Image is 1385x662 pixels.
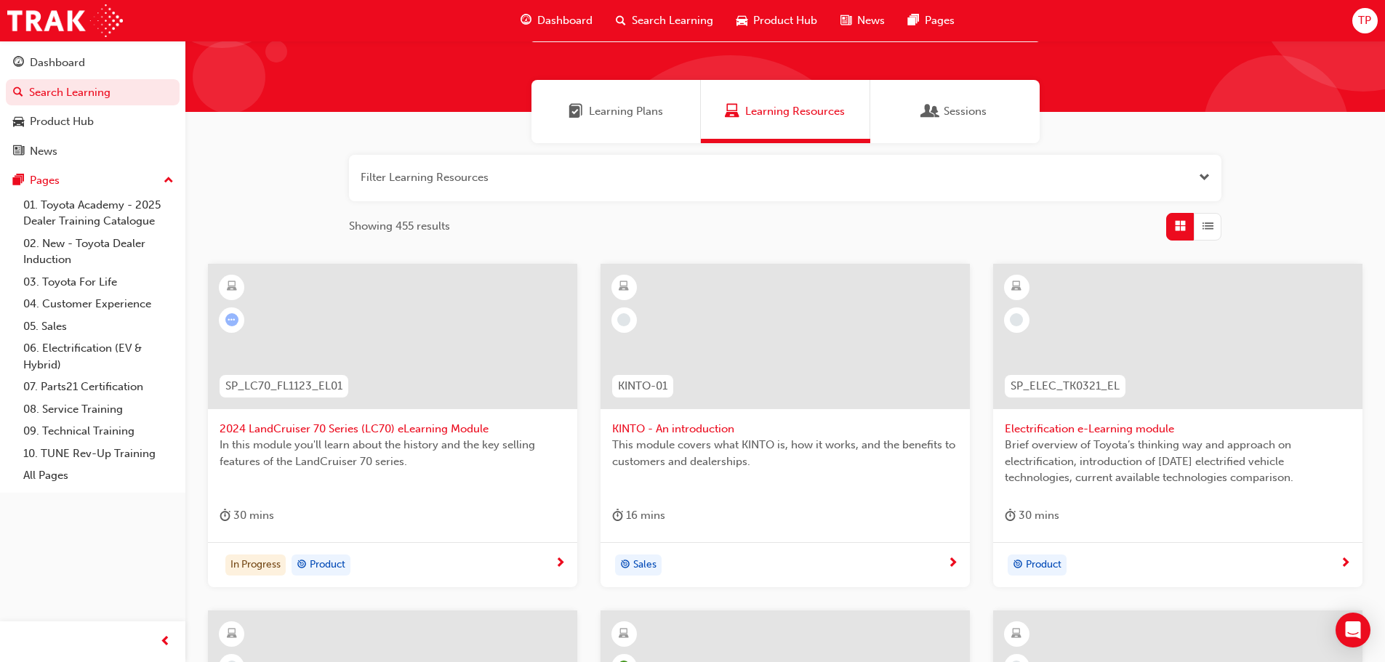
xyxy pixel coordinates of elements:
a: SP_LC70_FL1123_EL012024 LandCruiser 70 Series (LC70) eLearning ModuleIn this module you'll learn ... [208,264,577,588]
span: SP_ELEC_TK0321_EL [1011,378,1120,395]
span: List [1203,218,1213,235]
span: guage-icon [13,57,24,70]
a: All Pages [17,464,180,487]
span: target-icon [1013,556,1023,575]
a: 03. Toyota For Life [17,271,180,294]
button: TP [1352,8,1378,33]
span: This module covers what KINTO is, how it works, and the benefits to customers and dealerships. [612,437,958,469]
span: pages-icon [13,174,24,187]
a: 10. TUNE Rev-Up Training [17,443,180,465]
span: learningResourceType_ELEARNING-icon [619,625,629,644]
a: guage-iconDashboard [509,6,604,36]
button: Open the filter [1199,169,1210,186]
a: Search Learning [6,79,180,106]
div: News [30,143,57,160]
a: 08. Service Training [17,398,180,421]
span: prev-icon [160,633,171,651]
span: up-icon [164,171,174,190]
span: Product [310,557,345,573]
span: next-icon [947,557,958,570]
button: DashboardSearch LearningProduct HubNews [6,47,180,167]
button: Pages [6,167,180,194]
span: search-icon [13,86,23,100]
span: Grid [1175,218,1186,235]
span: Learning Plans [589,103,663,120]
span: learningResourceType_ELEARNING-icon [619,278,629,296]
a: 01. Toyota Academy - 2025 Dealer Training Catalogue [17,194,180,233]
div: Dashboard [30,55,85,71]
a: 09. Technical Training [17,420,180,443]
span: Sales [633,557,657,573]
div: 30 mins [220,506,274,525]
span: duration-icon [612,506,623,525]
span: Search Learning [632,12,713,29]
span: Brief overview of Toyota’s thinking way and approach on electrification, introduction of [DATE] e... [1005,437,1351,486]
a: 06. Electrification (EV & Hybrid) [17,337,180,376]
span: learningResourceType_ELEARNING-icon [227,625,237,644]
span: News [857,12,885,29]
span: 2024 LandCruiser 70 Series (LC70) eLearning Module [220,421,566,437]
span: car-icon [13,116,24,129]
span: guage-icon [521,12,531,30]
span: learningRecordVerb_ATTEMPT-icon [225,313,238,326]
span: Product Hub [753,12,817,29]
div: Pages [30,172,60,189]
a: Learning ResourcesLearning Resources [701,80,870,143]
span: next-icon [555,557,566,570]
span: Sessions [923,103,938,120]
span: Dashboard [537,12,593,29]
a: search-iconSearch Learning [604,6,725,36]
span: learningResourceType_ELEARNING-icon [227,278,237,296]
span: duration-icon [220,506,230,525]
span: search-icon [616,12,626,30]
div: Open Intercom Messenger [1336,613,1370,647]
div: In Progress [225,554,286,576]
span: TP [1358,12,1371,29]
span: Showing 455 results [349,218,450,235]
a: News [6,138,180,165]
span: pages-icon [908,12,919,30]
span: car-icon [736,12,747,30]
a: KINTO-01KINTO - An introductionThis module covers what KINTO is, how it works, and the benefits t... [601,264,970,588]
span: learningResourceType_ELEARNING-icon [1011,278,1021,296]
a: 05. Sales [17,315,180,338]
div: Product Hub [30,113,94,130]
span: Sessions [944,103,987,120]
a: car-iconProduct Hub [725,6,829,36]
span: Electrification e-Learning module [1005,421,1351,437]
span: In this module you'll learn about the history and the key selling features of the LandCruiser 70 ... [220,437,566,469]
a: Dashboard [6,49,180,76]
span: target-icon [297,556,307,575]
span: duration-icon [1005,506,1016,525]
a: SessionsSessions [870,80,1040,143]
a: SP_ELEC_TK0321_ELElectrification e-Learning moduleBrief overview of Toyota’s thinking way and app... [993,264,1362,588]
span: learningRecordVerb_NONE-icon [617,313,630,326]
a: Learning PlansLearning Plans [531,80,701,143]
span: KINTO-01 [618,378,667,395]
span: news-icon [840,12,851,30]
a: 04. Customer Experience [17,293,180,315]
a: Product Hub [6,108,180,135]
span: next-icon [1340,557,1351,570]
div: 16 mins [612,506,665,525]
img: Trak [7,4,123,37]
a: 07. Parts21 Certification [17,376,180,398]
span: Product [1026,557,1061,573]
a: news-iconNews [829,6,896,36]
span: Learning Resources [745,103,845,120]
a: pages-iconPages [896,6,966,36]
span: learningResourceType_ELEARNING-icon [1011,625,1021,644]
span: target-icon [620,556,630,575]
span: KINTO - An introduction [612,421,958,437]
span: Learning Resources [725,103,739,120]
a: 02. New - Toyota Dealer Induction [17,233,180,271]
div: 30 mins [1005,506,1059,525]
span: Pages [925,12,955,29]
span: SP_LC70_FL1123_EL01 [225,378,342,395]
span: Learning Plans [569,103,583,120]
span: learningRecordVerb_NONE-icon [1010,313,1023,326]
span: news-icon [13,145,24,158]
